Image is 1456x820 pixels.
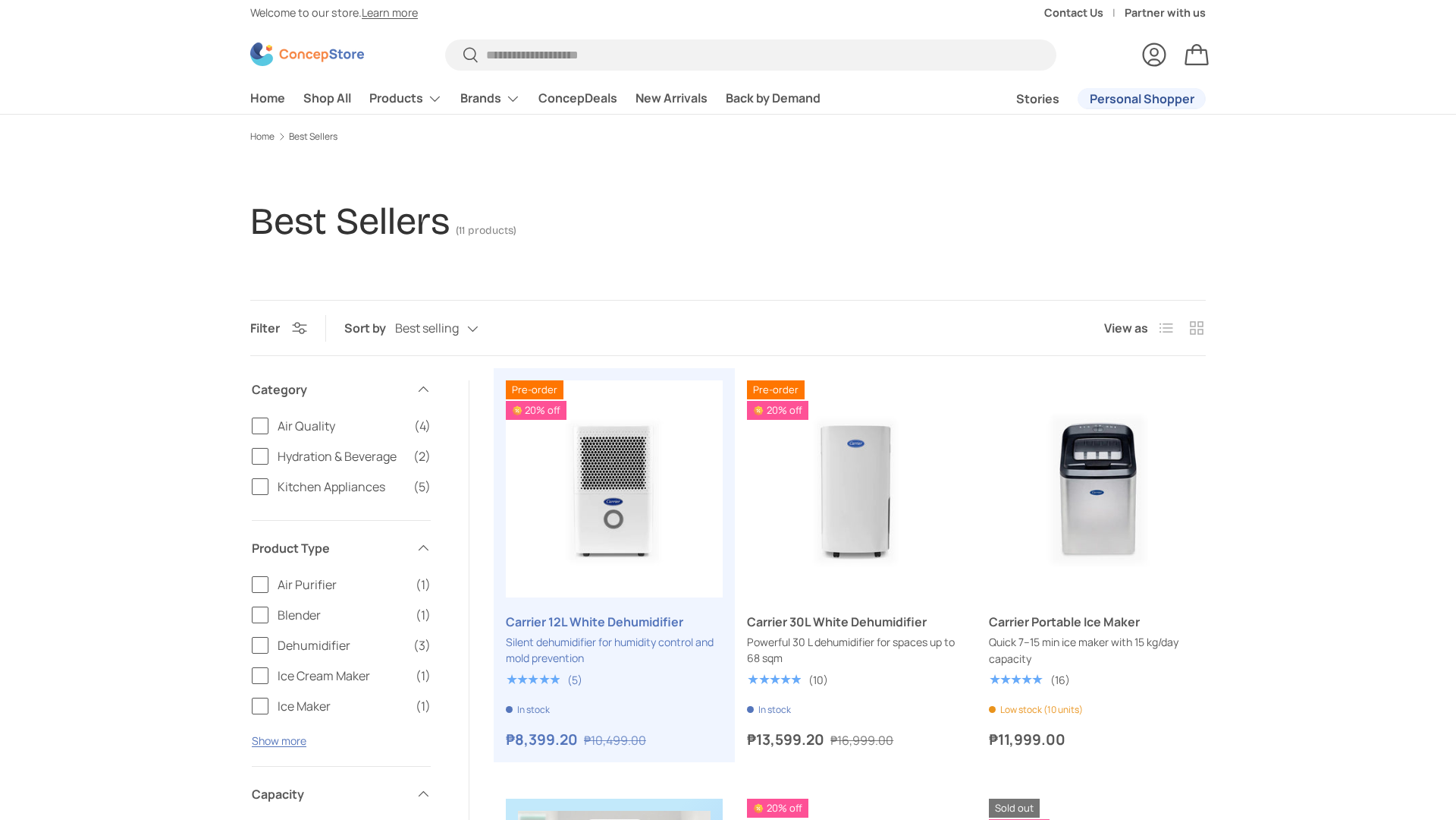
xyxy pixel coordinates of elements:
[747,380,964,598] a: Carrier 30L White Dehumidifier
[344,319,395,337] label: Sort by
[635,84,708,113] a: New Arrivals
[416,606,431,624] span: (1)
[414,417,431,435] span: (4)
[456,224,516,237] span: (11 products)
[416,576,431,594] span: (1)
[303,84,351,113] a: Shop All
[369,84,442,114] a: Products
[416,667,431,685] span: (1)
[747,380,805,399] span: Pre-order
[278,417,405,435] span: Air Quality
[250,132,275,141] a: Home
[726,84,821,113] a: Back by Demand
[289,132,337,141] a: Best Sellers
[395,316,509,342] button: Best selling
[252,733,306,748] button: Show more
[506,380,563,399] span: Pre-order
[1078,88,1206,109] a: Personal Shopper
[278,447,404,465] span: Hydration & Beverage
[1104,319,1148,337] span: View as
[413,478,431,496] span: (5)
[506,401,566,420] span: 20% off
[538,84,617,113] a: ConcepDeals
[460,84,520,114] a: Brands
[250,84,285,113] a: Home
[250,320,307,336] button: Filter
[278,697,406,715] span: Ice Maker
[1090,93,1194,105] span: Personal Shopper
[980,84,1206,114] nav: Secondary
[252,362,431,417] summary: Category
[250,199,450,244] h1: Best Sellers
[747,380,964,598] img: carrier-dehumidifier-30-liter-full-view-concepstore
[252,539,406,557] span: Product Type
[989,799,1040,818] span: Sold out
[252,521,431,576] summary: Product Type
[989,380,1206,598] a: Carrier Portable Ice Maker
[1125,5,1206,21] a: Partner with us
[278,667,406,685] span: Ice Cream Maker
[451,84,529,114] summary: Brands
[360,84,451,114] summary: Products
[747,401,808,420] span: 20% off
[506,380,723,598] a: Carrier 12L White Dehumidifier
[252,785,406,803] span: Capacity
[506,613,683,630] a: Carrier 12L White Dehumidifier
[1016,84,1059,114] a: Stories
[250,130,1206,143] nav: Breadcrumbs
[413,636,431,654] span: (3)
[252,380,406,399] span: Category
[747,799,808,818] span: 20% off
[250,43,364,66] img: ConcepStore
[362,5,418,20] a: Learn more
[250,5,418,21] p: Welcome to our store.
[989,380,1206,598] img: carrier-ice-maker-full-view-concepstore
[416,697,431,715] span: (1)
[395,321,459,336] span: Best selling
[413,447,431,465] span: (2)
[278,606,406,624] span: Blender
[989,613,1140,630] a: Carrier Portable Ice Maker
[278,636,404,654] span: Dehumidifier
[278,478,404,496] span: Kitchen Appliances
[1044,5,1125,21] a: Contact Us
[506,380,723,598] img: carrier-dehumidifier-12-liter-full-view-concepstore
[747,613,927,630] a: Carrier 30L White Dehumidifier
[278,576,406,594] span: Air Purifier
[250,84,821,114] nav: Primary
[250,320,280,336] span: Filter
